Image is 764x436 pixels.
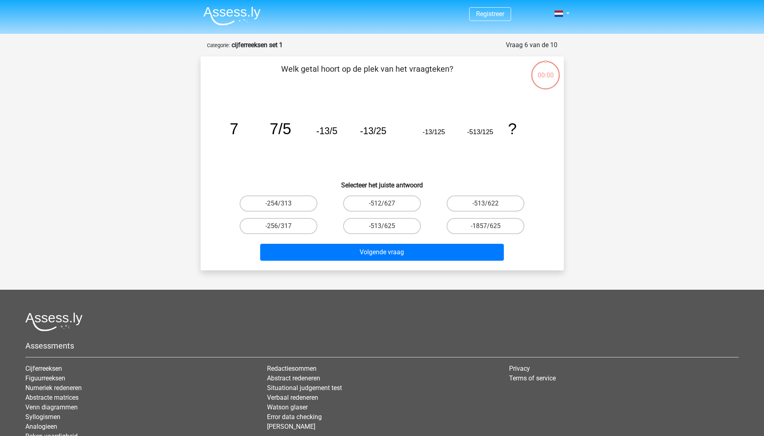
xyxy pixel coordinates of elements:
[203,6,261,25] img: Assessly
[25,341,739,351] h5: Assessments
[207,42,230,48] small: Categorie:
[213,63,521,87] p: Welk getal hoort op de plek van het vraagteken?
[230,120,238,137] tspan: 7
[509,374,556,382] a: Terms of service
[240,218,317,234] label: -256/317
[506,40,557,50] div: Vraag 6 van de 10
[267,403,308,411] a: Watson glaser
[25,374,65,382] a: Figuurreeksen
[267,394,318,401] a: Verbaal redeneren
[467,128,493,135] tspan: -513/125
[267,384,342,392] a: Situational judgement test
[25,312,83,331] img: Assessly logo
[476,10,504,18] a: Registreer
[267,413,322,421] a: Error data checking
[25,423,57,430] a: Analogieen
[260,244,504,261] button: Volgende vraag
[25,365,62,372] a: Cijferreeksen
[447,218,524,234] label: -1857/625
[267,365,317,372] a: Redactiesommen
[267,374,320,382] a: Abstract redeneren
[447,195,524,212] label: -513/622
[360,126,386,136] tspan: -13/25
[530,60,561,80] div: 00:00
[232,41,283,49] strong: cijferreeksen set 1
[25,403,78,411] a: Venn diagrammen
[509,365,530,372] a: Privacy
[25,413,60,421] a: Syllogismen
[316,126,337,136] tspan: -13/5
[343,218,421,234] label: -513/625
[25,384,82,392] a: Numeriek redeneren
[343,195,421,212] label: -512/627
[213,175,551,189] h6: Selecteer het juiste antwoord
[269,120,291,137] tspan: 7/5
[508,120,516,137] tspan: ?
[422,128,445,135] tspan: -13/125
[240,195,317,212] label: -254/313
[267,423,315,430] a: [PERSON_NAME]
[25,394,79,401] a: Abstracte matrices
